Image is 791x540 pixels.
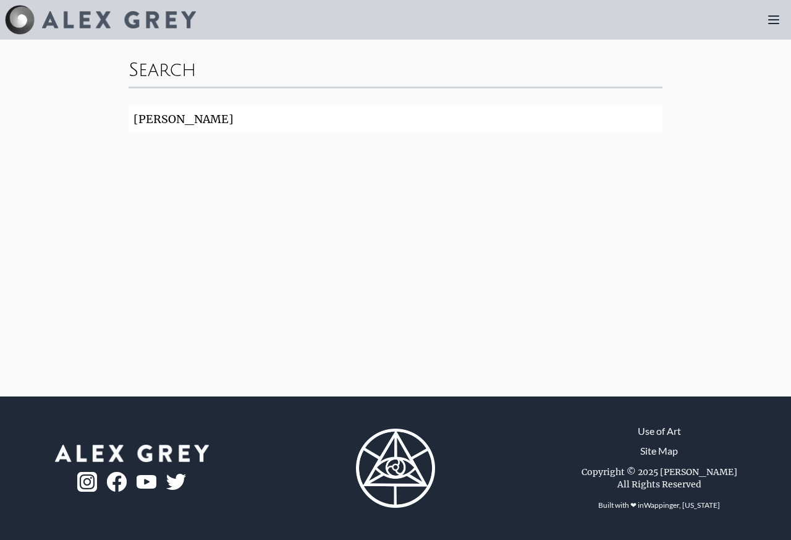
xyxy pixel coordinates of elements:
[166,474,186,490] img: twitter-logo.png
[640,444,678,458] a: Site Map
[137,475,156,489] img: youtube-logo.png
[617,478,701,491] div: All Rights Reserved
[644,500,720,510] a: Wappinger, [US_STATE]
[582,466,737,478] div: Copyright © 2025 [PERSON_NAME]
[107,472,127,492] img: fb-logo.png
[129,106,662,133] input: Search...
[77,472,97,492] img: ig-logo.png
[638,424,681,439] a: Use of Art
[593,495,725,515] div: Built with ❤ in
[129,49,662,87] div: Search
